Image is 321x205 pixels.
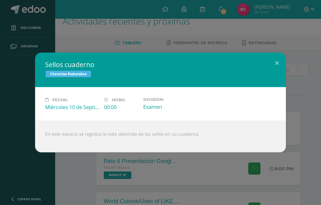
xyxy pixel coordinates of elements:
[143,97,197,102] label: División:
[268,53,286,74] button: Close (Esc)
[112,97,125,102] span: Hora:
[35,121,286,152] div: En este espacio se registra la nota obtenida de los sellos en su cuaderno.
[143,103,197,110] div: Examen
[45,104,99,111] div: Miércoles 10 de Septiembre
[52,97,68,102] span: Fecha:
[45,70,92,78] span: Ciencias Naturales
[45,60,276,69] h2: Sellos cuaderno
[104,104,138,111] div: 00:00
